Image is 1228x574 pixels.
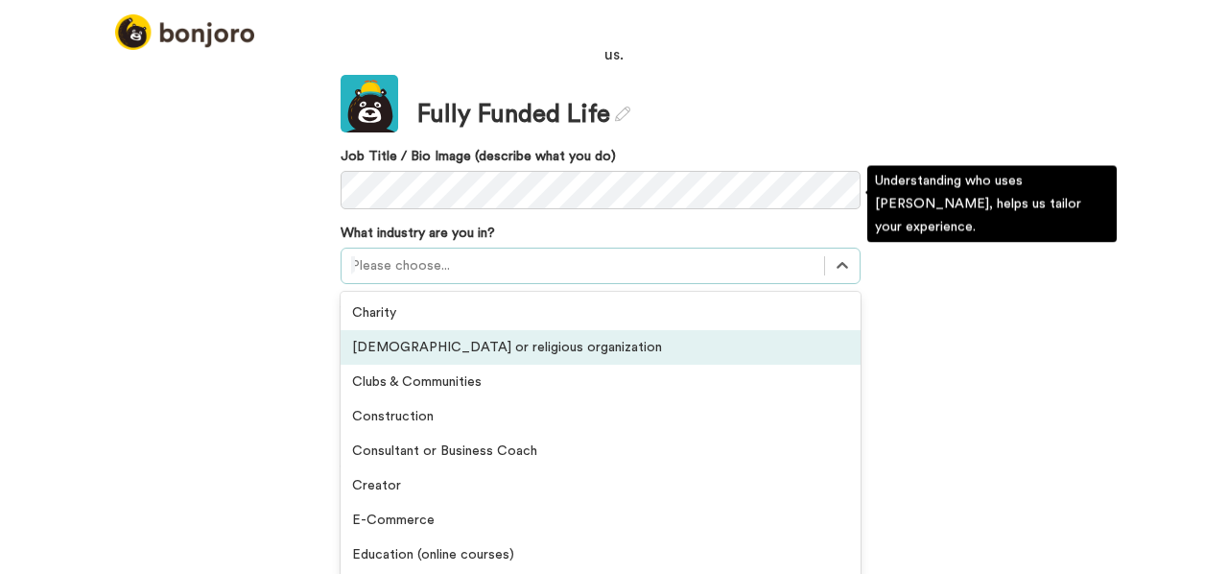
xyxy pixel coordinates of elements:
div: Creator [341,468,861,503]
div: Education (online courses) [341,538,861,572]
div: Charity [341,296,861,330]
div: Clubs & Communities [341,365,861,399]
label: Job Title / Bio Image (describe what you do) [341,147,861,166]
div: Consultant or Business Coach [341,434,861,468]
img: logo_full.png [115,14,254,50]
div: Understanding who uses [PERSON_NAME], helps us tailor your experience. [867,166,1117,243]
div: Construction [341,399,861,434]
label: What industry are you in? [341,224,495,243]
div: E-Commerce [341,503,861,538]
div: [DEMOGRAPHIC_DATA] or religious organization [341,330,861,365]
div: Fully Funded Life [417,97,630,132]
